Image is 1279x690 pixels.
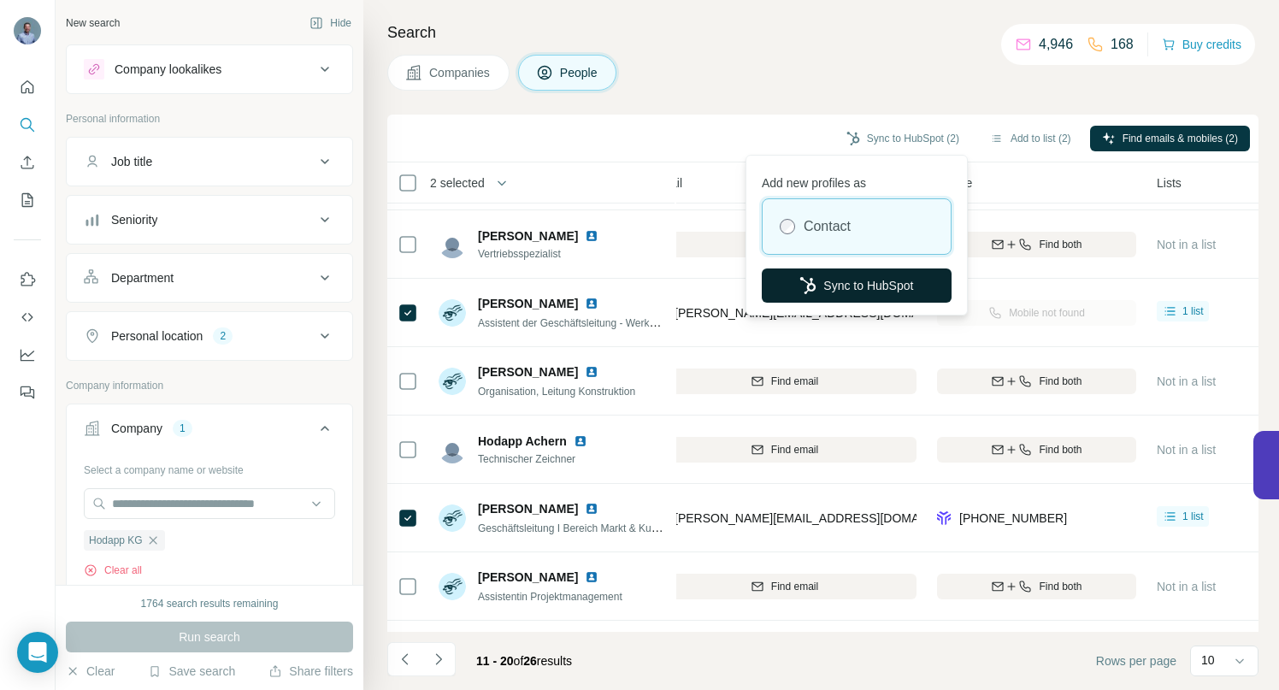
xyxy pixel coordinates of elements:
[429,64,492,81] span: Companies
[478,295,578,312] span: [PERSON_NAME]
[478,386,635,398] span: Organisation, Leitung Konstruktion
[67,257,352,298] button: Department
[585,502,598,516] img: LinkedIn logo
[478,246,619,262] span: Vertriebsspezialist
[439,231,466,258] img: Avatar
[937,510,951,527] img: provider forager logo
[141,596,279,611] div: 1764 search results remaining
[14,339,41,370] button: Dashboard
[67,316,352,357] button: Personal location2
[476,654,572,668] span: results
[771,579,818,594] span: Find email
[268,663,353,680] button: Share filters
[111,153,152,170] div: Job title
[937,232,1136,257] button: Find both
[762,268,952,303] button: Sync to HubSpot
[421,642,456,676] button: Navigate to next page
[1039,442,1082,457] span: Find both
[1157,443,1216,457] span: Not in a list
[14,147,41,178] button: Enrich CSV
[67,199,352,240] button: Seniority
[67,408,352,456] button: Company1
[173,421,192,436] div: 1
[111,420,162,437] div: Company
[1096,652,1176,669] span: Rows per page
[67,49,352,90] button: Company lookalikes
[14,302,41,333] button: Use Surfe API
[1039,579,1082,594] span: Find both
[111,211,157,228] div: Seniority
[1201,652,1215,669] p: 10
[66,111,353,127] p: Personal information
[834,126,971,151] button: Sync to HubSpot (2)
[111,269,174,286] div: Department
[14,72,41,103] button: Quick start
[478,363,578,380] span: [PERSON_NAME]
[439,504,466,532] img: Avatar
[478,316,683,329] span: Assistent der Geschäftsleitung - Werkstudent
[675,306,975,320] span: [PERSON_NAME][EMAIL_ADDRESS][DOMAIN_NAME]
[804,216,851,237] label: Contact
[652,369,917,394] button: Find email
[478,451,608,467] span: Technischer Zeichner
[1157,374,1216,388] span: Not in a list
[14,109,41,140] button: Search
[771,442,818,457] span: Find email
[478,433,567,450] span: Hodapp Achern
[89,533,143,548] span: Hodapp KG
[959,511,1067,525] span: [PHONE_NUMBER]
[937,437,1136,463] button: Find both
[675,511,975,525] span: [PERSON_NAME][EMAIL_ADDRESS][DOMAIN_NAME]
[298,10,363,36] button: Hide
[478,227,578,245] span: [PERSON_NAME]
[585,365,598,379] img: LinkedIn logo
[66,663,115,680] button: Clear
[430,174,485,192] span: 2 selected
[560,64,599,81] span: People
[478,521,669,534] span: Geschäftsleitung I Bereich Markt & Kunde
[1157,580,1216,593] span: Not in a list
[478,591,622,603] span: Assistentin Projektmanagement
[585,570,598,584] img: LinkedIn logo
[439,436,466,463] img: Avatar
[978,126,1083,151] button: Add to list (2)
[478,500,578,517] span: [PERSON_NAME]
[66,15,120,31] div: New search
[652,574,917,599] button: Find email
[67,141,352,182] button: Job title
[1111,34,1134,55] p: 168
[14,17,41,44] img: Avatar
[585,229,598,243] img: LinkedIn logo
[523,654,537,668] span: 26
[1182,509,1204,524] span: 1 list
[84,456,335,478] div: Select a company name or website
[1039,237,1082,252] span: Find both
[115,61,221,78] div: Company lookalikes
[14,264,41,295] button: Use Surfe on LinkedIn
[1090,126,1250,151] button: Find emails & mobiles (2)
[14,185,41,215] button: My lists
[1157,174,1182,192] span: Lists
[652,437,917,463] button: Find email
[1162,32,1241,56] button: Buy credits
[387,642,421,676] button: Navigate to previous page
[478,569,578,586] span: [PERSON_NAME]
[213,328,233,344] div: 2
[771,374,818,389] span: Find email
[17,632,58,673] div: Open Intercom Messenger
[439,368,466,395] img: Avatar
[937,369,1136,394] button: Find both
[762,168,952,192] p: Add new profiles as
[66,378,353,393] p: Company information
[514,654,524,668] span: of
[937,574,1136,599] button: Find both
[439,299,466,327] img: Avatar
[1039,34,1073,55] p: 4,946
[14,377,41,408] button: Feedback
[585,297,598,310] img: LinkedIn logo
[148,663,235,680] button: Save search
[439,573,466,600] img: Avatar
[1157,238,1216,251] span: Not in a list
[476,654,514,668] span: 11 - 20
[574,434,587,448] img: LinkedIn logo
